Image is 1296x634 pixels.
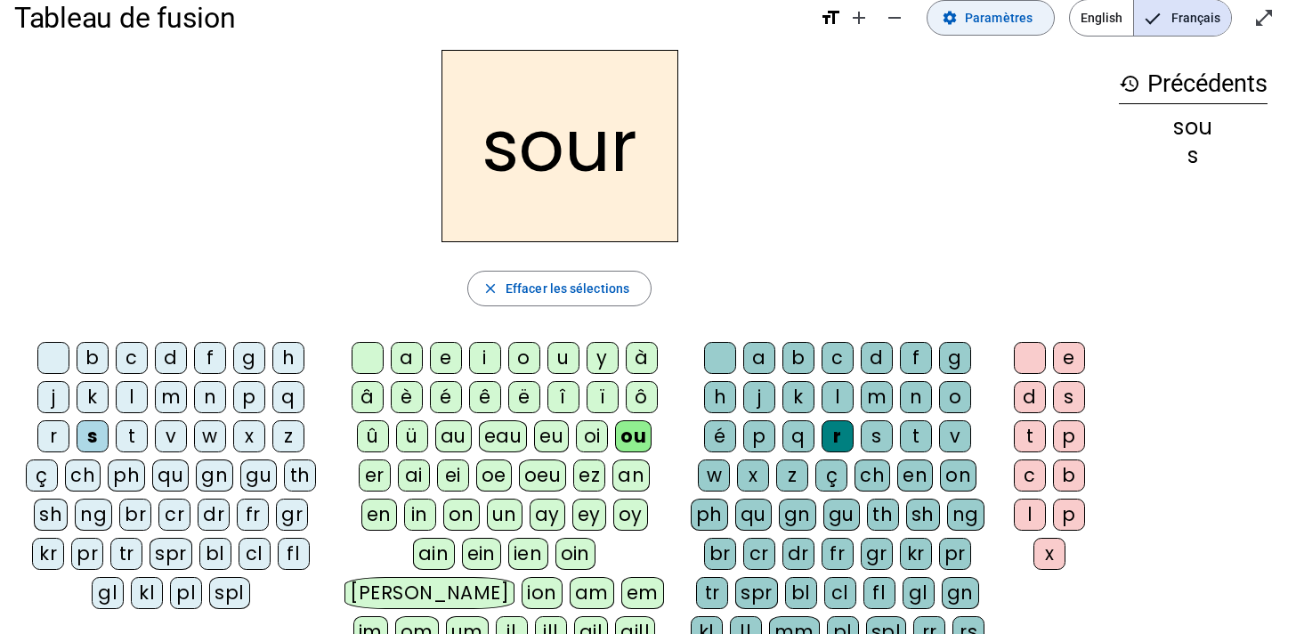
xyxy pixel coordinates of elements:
[942,10,958,26] mat-icon: settings
[1033,538,1065,570] div: x
[272,381,304,413] div: q
[196,459,233,492] div: gn
[855,459,890,492] div: ch
[476,459,512,492] div: oe
[940,459,976,492] div: on
[743,342,775,374] div: a
[822,420,854,452] div: r
[404,499,436,531] div: in
[239,538,271,570] div: cl
[782,538,814,570] div: dr
[34,499,68,531] div: sh
[77,420,109,452] div: s
[194,342,226,374] div: f
[947,499,984,531] div: ng
[884,7,905,28] mat-icon: remove
[900,538,932,570] div: kr
[704,538,736,570] div: br
[785,577,817,609] div: bl
[1014,381,1046,413] div: d
[158,499,190,531] div: cr
[861,538,893,570] div: gr
[75,499,112,531] div: ng
[508,381,540,413] div: ë
[1053,499,1085,531] div: p
[1053,342,1085,374] div: e
[897,459,933,492] div: en
[867,499,899,531] div: th
[152,459,189,492] div: qu
[209,577,250,609] div: spl
[361,499,397,531] div: en
[469,342,501,374] div: i
[116,342,148,374] div: c
[469,381,501,413] div: ê
[861,342,893,374] div: d
[547,381,579,413] div: î
[155,342,187,374] div: d
[822,538,854,570] div: fr
[37,420,69,452] div: r
[863,577,895,609] div: fl
[587,342,619,374] div: y
[903,577,935,609] div: gl
[467,271,652,306] button: Effacer les sélections
[77,342,109,374] div: b
[1119,64,1268,104] h3: Précédents
[116,381,148,413] div: l
[482,280,498,297] mat-icon: close
[462,538,502,570] div: ein
[519,459,567,492] div: oeu
[822,381,854,413] div: l
[848,7,870,28] mat-icon: add
[352,381,384,413] div: â
[108,459,145,492] div: ph
[92,577,124,609] div: gl
[240,459,277,492] div: gu
[965,7,1033,28] span: Paramètres
[194,381,226,413] div: n
[615,420,652,452] div: ou
[823,499,860,531] div: gu
[344,577,514,609] div: [PERSON_NAME]
[506,278,629,299] span: Effacer les sélections
[65,459,101,492] div: ch
[691,499,728,531] div: ph
[272,342,304,374] div: h
[743,381,775,413] div: j
[576,420,608,452] div: oi
[487,499,522,531] div: un
[1014,420,1046,452] div: t
[939,342,971,374] div: g
[613,499,648,531] div: oy
[443,499,480,531] div: on
[1253,7,1275,28] mat-icon: open_in_full
[37,381,69,413] div: j
[1119,73,1140,94] mat-icon: history
[71,538,103,570] div: pr
[626,342,658,374] div: à
[391,342,423,374] div: a
[547,342,579,374] div: u
[782,342,814,374] div: b
[110,538,142,570] div: tr
[155,420,187,452] div: v
[782,381,814,413] div: k
[743,420,775,452] div: p
[131,577,163,609] div: kl
[779,499,816,531] div: gn
[278,538,310,570] div: fl
[1119,117,1268,138] div: sou
[530,499,565,531] div: ay
[587,381,619,413] div: ï
[1053,459,1085,492] div: b
[743,538,775,570] div: cr
[735,577,778,609] div: spr
[861,381,893,413] div: m
[555,538,596,570] div: oin
[116,420,148,452] div: t
[479,420,528,452] div: eau
[942,577,979,609] div: gn
[357,420,389,452] div: û
[284,459,316,492] div: th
